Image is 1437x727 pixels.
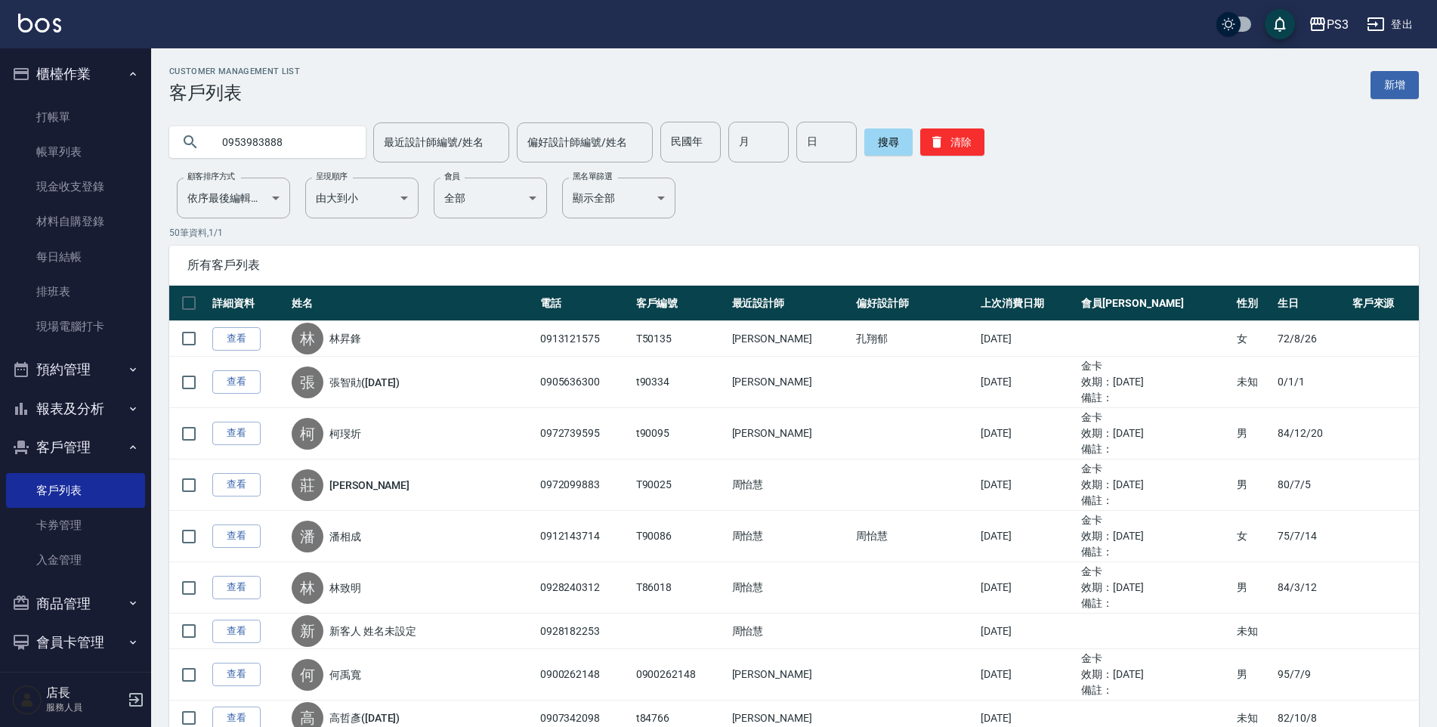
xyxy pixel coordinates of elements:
a: 現金收支登錄 [6,169,145,204]
ul: 效期： [DATE] [1081,580,1229,596]
h2: Customer Management List [169,67,300,76]
td: 周怡慧 [852,511,977,562]
a: 查看 [212,663,261,686]
td: [DATE] [977,511,1077,562]
div: 新 [292,615,323,647]
a: 打帳單 [6,100,145,135]
a: 林昇鋒 [329,331,361,346]
td: T50135 [632,321,728,357]
ul: 備註： [1081,390,1229,406]
button: 搜尋 [864,128,913,156]
button: 櫃檯作業 [6,54,145,94]
td: 未知 [1233,357,1274,408]
div: 依序最後編輯時間 [177,178,290,218]
button: 清除 [920,128,984,156]
td: 0/1/1 [1274,357,1349,408]
a: 柯琝圻 [329,426,361,441]
ul: 金卡 [1081,651,1229,667]
button: 會員卡管理 [6,623,145,662]
a: 查看 [212,370,261,394]
p: 服務人員 [46,701,123,714]
div: PS3 [1327,15,1349,34]
ul: 備註： [1081,493,1229,509]
a: 查看 [212,576,261,599]
div: 林 [292,572,323,604]
th: 姓名 [288,286,536,321]
a: 新增 [1371,71,1419,99]
td: 0905636300 [536,357,632,408]
td: 84/12/20 [1274,408,1349,459]
th: 偏好設計師 [852,286,977,321]
a: 每日結帳 [6,240,145,274]
td: 0900262148 [632,649,728,701]
div: 顯示全部 [562,178,675,218]
ul: 備註： [1081,682,1229,698]
td: 女 [1233,511,1274,562]
div: 莊 [292,469,323,501]
a: 查看 [212,524,261,548]
a: 查看 [212,422,261,445]
input: 搜尋關鍵字 [212,122,354,162]
a: 新客人 姓名未設定 [329,623,416,639]
th: 詳細資料 [209,286,288,321]
td: [DATE] [977,321,1077,357]
ul: 備註： [1081,596,1229,611]
img: Person [12,685,42,715]
a: 材料自購登錄 [6,204,145,239]
td: T86018 [632,562,728,614]
td: 0912143714 [536,511,632,562]
ul: 金卡 [1081,461,1229,477]
span: 所有客戶列表 [187,258,1401,273]
th: 客戶編號 [632,286,728,321]
button: 商品管理 [6,584,145,623]
th: 客戶來源 [1349,286,1419,321]
td: 84/3/12 [1274,562,1349,614]
td: t90095 [632,408,728,459]
td: [PERSON_NAME] [728,321,853,357]
td: T90025 [632,459,728,511]
label: 會員 [444,171,460,182]
label: 黑名單篩選 [573,171,612,182]
button: save [1265,9,1295,39]
a: 張智勛([DATE]) [329,375,400,390]
a: 入金管理 [6,543,145,577]
td: 72/8/26 [1274,321,1349,357]
td: T90086 [632,511,728,562]
h5: 店長 [46,685,123,701]
th: 上次消費日期 [977,286,1077,321]
td: [DATE] [977,408,1077,459]
ul: 效期： [DATE] [1081,425,1229,441]
td: 男 [1233,459,1274,511]
td: [PERSON_NAME] [728,357,853,408]
div: 張 [292,367,323,398]
ul: 備註： [1081,441,1229,457]
ul: 效期： [DATE] [1081,667,1229,682]
td: [DATE] [977,357,1077,408]
label: 顧客排序方式 [187,171,235,182]
td: 0913121575 [536,321,632,357]
td: 75/7/14 [1274,511,1349,562]
td: [DATE] [977,562,1077,614]
a: 何禹寬 [329,667,361,682]
ul: 效期： [DATE] [1081,374,1229,390]
td: 0972739595 [536,408,632,459]
a: 查看 [212,327,261,351]
th: 電話 [536,286,632,321]
td: [DATE] [977,649,1077,701]
td: 周怡慧 [728,459,853,511]
td: 0928240312 [536,562,632,614]
td: [PERSON_NAME] [728,649,853,701]
td: 周怡慧 [728,562,853,614]
a: 查看 [212,620,261,643]
td: 95/7/9 [1274,649,1349,701]
td: 0972099883 [536,459,632,511]
div: 柯 [292,418,323,450]
td: 男 [1233,649,1274,701]
div: 何 [292,659,323,691]
a: 現場電腦打卡 [6,309,145,344]
th: 生日 [1274,286,1349,321]
td: 周怡慧 [728,511,853,562]
td: 0900262148 [536,649,632,701]
div: 林 [292,323,323,354]
button: 預約管理 [6,350,145,389]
